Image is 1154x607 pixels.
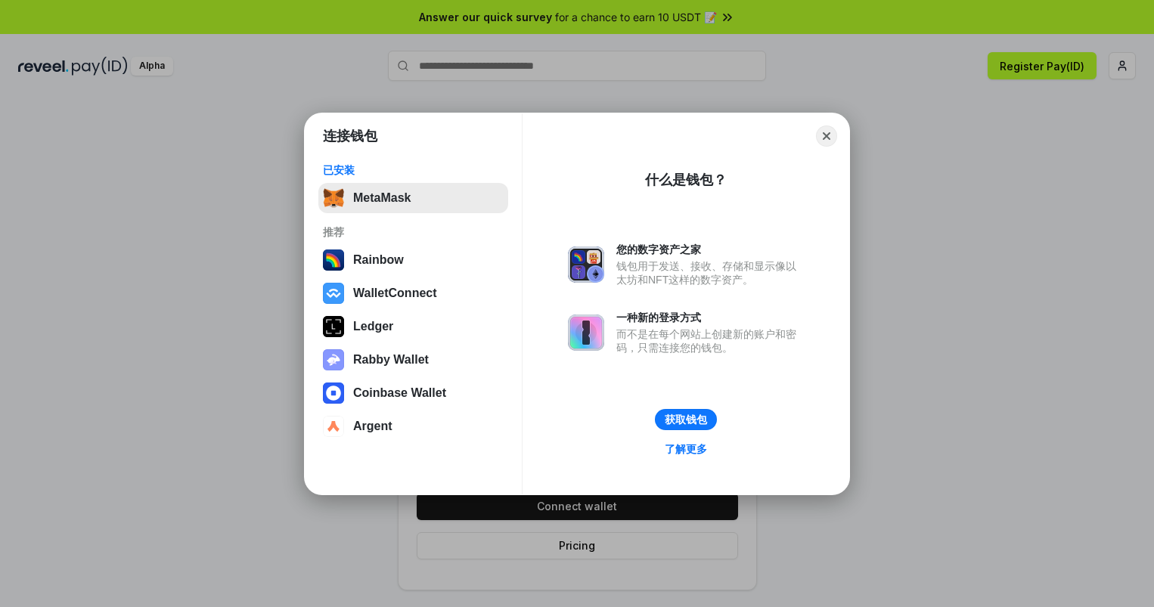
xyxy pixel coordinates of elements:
div: WalletConnect [353,286,437,300]
div: Argent [353,420,392,433]
div: 您的数字资产之家 [616,243,804,256]
div: 而不是在每个网站上创建新的账户和密码，只需连接您的钱包。 [616,327,804,355]
img: svg+xml,%3Csvg%20width%3D%2228%22%20height%3D%2228%22%20viewBox%3D%220%200%2028%2028%22%20fill%3D... [323,416,344,437]
img: svg+xml,%3Csvg%20xmlns%3D%22http%3A%2F%2Fwww.w3.org%2F2000%2Fsvg%22%20fill%3D%22none%22%20viewBox... [568,314,604,351]
button: Rainbow [318,245,508,275]
div: 推荐 [323,225,504,239]
button: MetaMask [318,183,508,213]
div: 钱包用于发送、接收、存储和显示像以太坊和NFT这样的数字资产。 [616,259,804,286]
img: svg+xml,%3Csvg%20width%3D%2228%22%20height%3D%2228%22%20viewBox%3D%220%200%2028%2028%22%20fill%3D... [323,382,344,404]
img: svg+xml,%3Csvg%20width%3D%22120%22%20height%3D%22120%22%20viewBox%3D%220%200%20120%20120%22%20fil... [323,249,344,271]
div: Ledger [353,320,393,333]
img: svg+xml,%3Csvg%20xmlns%3D%22http%3A%2F%2Fwww.w3.org%2F2000%2Fsvg%22%20fill%3D%22none%22%20viewBox... [568,246,604,283]
h1: 连接钱包 [323,127,377,145]
img: svg+xml,%3Csvg%20width%3D%2228%22%20height%3D%2228%22%20viewBox%3D%220%200%2028%2028%22%20fill%3D... [323,283,344,304]
button: WalletConnect [318,278,508,308]
button: Ledger [318,311,508,342]
button: 获取钱包 [655,409,717,430]
div: MetaMask [353,191,411,205]
div: Rainbow [353,253,404,267]
div: 什么是钱包？ [645,171,727,189]
div: 已安装 [323,163,504,177]
img: svg+xml,%3Csvg%20xmlns%3D%22http%3A%2F%2Fwww.w3.org%2F2000%2Fsvg%22%20fill%3D%22none%22%20viewBox... [323,349,344,370]
button: Coinbase Wallet [318,378,508,408]
div: 一种新的登录方式 [616,311,804,324]
button: Close [816,125,837,147]
button: Argent [318,411,508,441]
div: Coinbase Wallet [353,386,446,400]
a: 了解更多 [656,439,716,459]
div: Rabby Wallet [353,353,429,367]
img: svg+xml,%3Csvg%20xmlns%3D%22http%3A%2F%2Fwww.w3.org%2F2000%2Fsvg%22%20width%3D%2228%22%20height%3... [323,316,344,337]
div: 了解更多 [665,442,707,456]
button: Rabby Wallet [318,345,508,375]
div: 获取钱包 [665,413,707,426]
img: svg+xml,%3Csvg%20fill%3D%22none%22%20height%3D%2233%22%20viewBox%3D%220%200%2035%2033%22%20width%... [323,187,344,209]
